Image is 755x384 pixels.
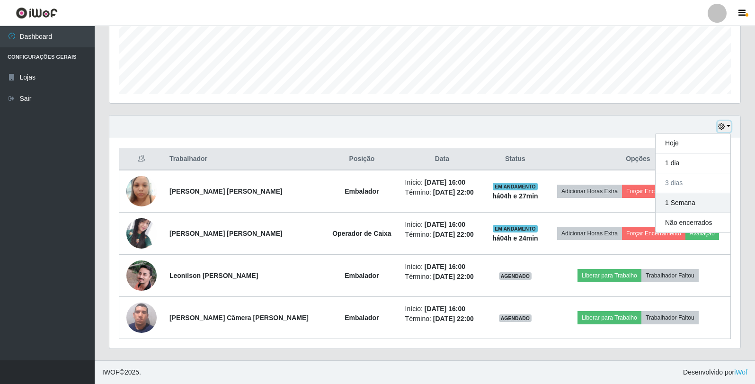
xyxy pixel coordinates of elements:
span: EM ANDAMENTO [493,183,538,190]
time: [DATE] 22:00 [433,315,474,322]
button: Forçar Encerramento [622,185,685,198]
li: Término: [405,272,480,282]
img: 1744639547908.jpeg [126,218,157,248]
strong: [PERSON_NAME] Câmera [PERSON_NAME] [169,314,309,321]
span: Desenvolvido por [683,367,747,377]
a: iWof [734,368,747,376]
strong: Embalador [345,314,379,321]
span: AGENDADO [499,314,532,322]
button: Trabalhador Faltou [641,311,699,324]
li: Início: [405,220,480,230]
button: Adicionar Horas Extra [557,185,622,198]
button: Adicionar Horas Extra [557,227,622,240]
strong: há 04 h e 24 min [492,234,538,242]
strong: Embalador [345,188,379,195]
li: Início: [405,262,480,272]
button: 1 dia [656,153,730,173]
li: Término: [405,188,480,197]
button: Liberar para Trabalho [577,311,641,324]
strong: há 04 h e 27 min [492,192,538,200]
img: 1749039440131.jpeg [126,245,157,306]
strong: [PERSON_NAME] [PERSON_NAME] [169,230,283,237]
strong: Operador de Caixa [332,230,391,237]
th: Data [400,148,485,170]
li: Início: [405,178,480,188]
time: [DATE] 16:00 [425,179,465,186]
time: [DATE] 16:00 [425,305,465,313]
time: [DATE] 16:00 [425,221,465,228]
th: Opções [546,148,731,170]
span: © 2025 . [102,367,141,377]
img: 1752536631960.jpeg [126,297,157,338]
time: [DATE] 22:00 [433,273,474,280]
span: IWOF [102,368,120,376]
button: Hoje [656,134,730,153]
strong: [PERSON_NAME] [PERSON_NAME] [169,188,283,195]
strong: Leonilson [PERSON_NAME] [169,272,258,279]
img: CoreUI Logo [16,7,58,19]
li: Término: [405,230,480,240]
th: Status [485,148,546,170]
th: Posição [324,148,399,170]
li: Início: [405,304,480,314]
time: [DATE] 22:00 [433,231,474,238]
strong: Embalador [345,272,379,279]
span: AGENDADO [499,272,532,280]
button: 1 Semana [656,193,730,213]
span: EM ANDAMENTO [493,225,538,232]
button: Forçar Encerramento [622,227,685,240]
button: Trabalhador Faltou [641,269,699,282]
time: [DATE] 22:00 [433,188,474,196]
button: Liberar para Trabalho [577,269,641,282]
li: Término: [405,314,480,324]
img: 1736260046838.jpeg [126,171,157,211]
th: Trabalhador [164,148,324,170]
time: [DATE] 16:00 [425,263,465,270]
button: 3 dias [656,173,730,193]
button: Não encerrados [656,213,730,232]
button: Avaliação [685,227,719,240]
